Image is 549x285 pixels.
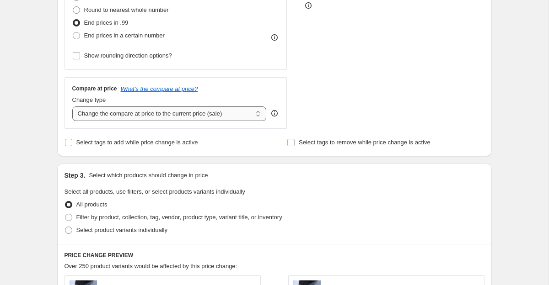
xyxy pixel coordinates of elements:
[65,252,484,259] h6: PRICE CHANGE PREVIEW
[65,188,245,195] span: Select all products, use filters, or select products variants individually
[84,32,165,39] span: End prices in a certain number
[76,139,198,146] span: Select tags to add while price change is active
[121,85,198,92] button: What's the compare at price?
[65,263,237,269] span: Over 250 product variants would be affected by this price change:
[65,171,86,180] h2: Step 3.
[84,19,129,26] span: End prices in .99
[270,109,279,118] div: help
[84,52,172,59] span: Show rounding direction options?
[89,171,208,180] p: Select which products should change in price
[72,96,106,103] span: Change type
[76,214,282,221] span: Filter by product, collection, tag, vendor, product type, variant title, or inventory
[84,6,169,13] span: Round to nearest whole number
[72,85,117,92] h3: Compare at price
[76,201,108,208] span: All products
[76,227,167,233] span: Select product variants individually
[299,139,431,146] span: Select tags to remove while price change is active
